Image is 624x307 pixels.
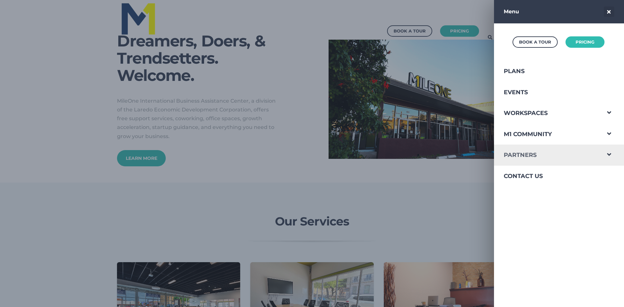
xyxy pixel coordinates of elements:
[494,61,601,82] a: Plans
[513,36,558,48] a: Book a Tour
[494,166,601,187] a: Contact Us
[494,124,601,145] a: M1 Community
[494,61,624,187] div: Navigation Menu
[519,38,551,46] div: Book a Tour
[494,103,601,124] a: Workspaces
[504,8,519,15] strong: Menu
[565,36,604,48] a: Pricing
[494,145,601,166] a: Partners
[494,82,601,103] a: Events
